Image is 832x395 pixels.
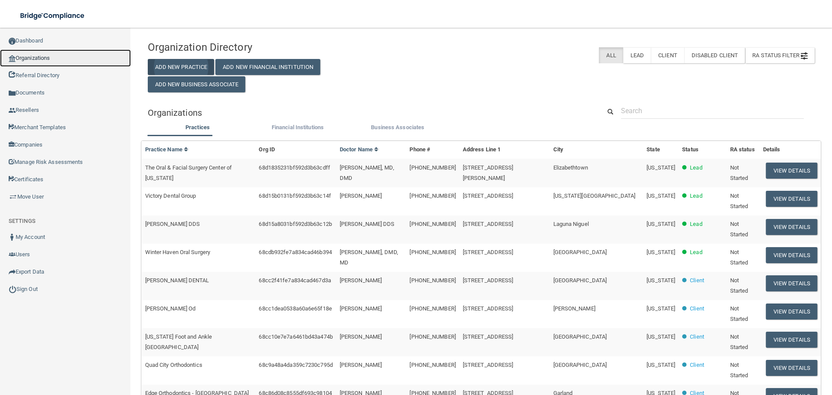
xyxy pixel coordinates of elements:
[463,305,513,312] span: [STREET_ADDRESS]
[148,122,248,135] li: Practices
[684,47,745,63] label: Disabled Client
[340,249,398,266] span: [PERSON_NAME], DMD, MD
[690,219,702,229] p: Lead
[553,249,607,255] span: [GEOGRAPHIC_DATA]
[730,164,748,181] span: Not Started
[550,141,643,159] th: City
[643,141,679,159] th: State
[255,141,336,159] th: Org ID
[409,249,455,255] span: [PHONE_NUMBER]
[409,277,455,284] span: [PHONE_NUMBER]
[766,163,817,179] button: View Details
[730,249,748,266] span: Not Started
[647,249,675,255] span: [US_STATE]
[9,234,16,241] img: ic_user_dark.df1a06c3.png
[760,141,821,159] th: Details
[766,247,817,263] button: View Details
[553,164,588,171] span: Elizabethtown
[621,103,804,119] input: Search
[651,47,684,63] label: Client
[9,38,16,45] img: ic_dashboard_dark.d01f4a41.png
[409,333,455,340] span: [PHONE_NUMBER]
[340,362,382,368] span: [PERSON_NAME]
[690,247,702,258] p: Lead
[766,191,817,207] button: View Details
[463,249,513,255] span: [STREET_ADDRESS]
[259,249,331,255] span: 68cdb932fe7a834cad46b394
[148,108,588,118] h5: Organizations
[145,193,196,199] span: Victory Dental Group
[259,362,332,368] span: 68c9a48a4da359c7230c795d
[690,191,702,201] p: Lead
[9,251,16,258] img: icon-users.e205127d.png
[409,221,455,227] span: [PHONE_NUMBER]
[690,275,704,286] p: Client
[145,146,188,153] a: Practice Name
[766,332,817,348] button: View Details
[145,221,200,227] span: [PERSON_NAME] DDS
[463,362,513,368] span: [STREET_ADDRESS]
[553,221,589,227] span: Laguna Niguel
[409,164,455,171] span: [PHONE_NUMBER]
[148,76,246,92] button: Add New Business Associate
[152,122,244,133] label: Practices
[766,304,817,320] button: View Details
[340,193,382,199] span: [PERSON_NAME]
[409,362,455,368] span: [PHONE_NUMBER]
[259,193,331,199] span: 68d15b0131bf592d3b63c14f
[679,141,727,159] th: Status
[727,141,760,159] th: RA status
[623,47,651,63] label: Lead
[148,59,214,75] button: Add New Practice
[9,107,16,114] img: ic_reseller.de258add.png
[463,164,513,181] span: [STREET_ADDRESS][PERSON_NAME]
[766,219,817,235] button: View Details
[9,90,16,97] img: icon-documents.8dae5593.png
[690,304,704,314] p: Client
[463,277,513,284] span: [STREET_ADDRESS]
[690,332,704,342] p: Client
[145,277,209,284] span: [PERSON_NAME] DENTAL
[215,59,320,75] button: Add New Financial Institution
[9,216,36,226] label: SETTINGS
[406,141,459,159] th: Phone #
[463,221,513,227] span: [STREET_ADDRESS]
[409,305,455,312] span: [PHONE_NUMBER]
[259,305,331,312] span: 68cc1dea0538a60a6e65f18e
[647,193,675,199] span: [US_STATE]
[185,124,210,131] span: Practices
[145,362,202,368] span: Quad City Orthodontics
[145,305,196,312] span: [PERSON_NAME] Od
[690,163,702,173] p: Lead
[752,52,808,59] span: RA Status Filter
[553,305,595,312] span: [PERSON_NAME]
[553,277,607,284] span: [GEOGRAPHIC_DATA]
[340,333,382,340] span: [PERSON_NAME]
[730,305,748,322] span: Not Started
[145,249,211,255] span: Winter Haven Oral Surgery
[766,275,817,291] button: View Details
[9,193,17,201] img: briefcase.64adab9b.png
[148,42,361,53] h4: Organization Directory
[272,124,324,131] span: Financial Institutions
[340,221,395,227] span: [PERSON_NAME] DDS
[801,52,808,59] img: icon-filter@2x.21656d0b.png
[13,7,93,25] img: bridge_compliance_login_screen.278c3ca4.svg
[409,193,455,199] span: [PHONE_NUMBER]
[259,277,331,284] span: 68cc2f41fe7a834cad467d3a
[647,277,675,284] span: [US_STATE]
[647,305,675,312] span: [US_STATE]
[9,55,16,62] img: organization-icon.f8decf85.png
[340,164,394,181] span: [PERSON_NAME], MD, DMD
[348,122,448,135] li: Business Associate
[553,362,607,368] span: [GEOGRAPHIC_DATA]
[553,193,636,199] span: [US_STATE][GEOGRAPHIC_DATA]
[9,285,16,293] img: ic_power_dark.7ecde6b1.png
[553,333,607,340] span: [GEOGRAPHIC_DATA]
[599,47,623,63] label: All
[463,333,513,340] span: [STREET_ADDRESS]
[340,277,382,284] span: [PERSON_NAME]
[259,221,331,227] span: 68d15a8031bf592d3b63c12b
[730,193,748,209] span: Not Started
[730,277,748,294] span: Not Started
